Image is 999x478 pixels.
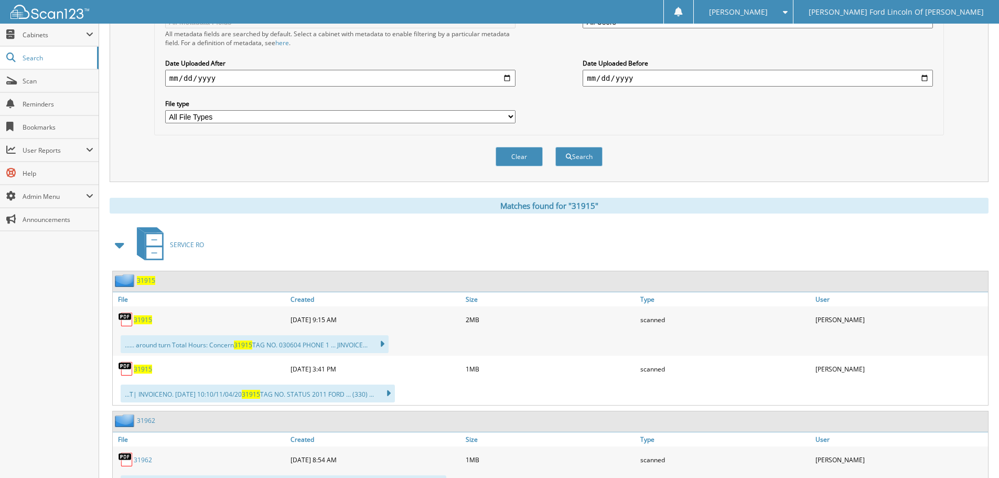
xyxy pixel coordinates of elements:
[947,428,999,478] iframe: Chat Widget
[463,449,638,470] div: 1MB
[463,292,638,306] a: Size
[137,416,155,425] a: 31962
[242,390,260,399] span: 31915
[165,29,515,47] div: All metadata fields are searched by default. Select a cabinet with metadata to enable filtering b...
[638,309,813,330] div: scanned
[809,9,984,15] span: [PERSON_NAME] Ford Lincoln Of [PERSON_NAME]
[288,432,463,447] a: Created
[288,292,463,306] a: Created
[23,146,86,155] span: User Reports
[23,169,93,178] span: Help
[638,358,813,379] div: scanned
[134,365,152,374] a: 31915
[813,432,988,447] a: User
[165,59,515,68] label: Date Uploaded After
[23,192,86,201] span: Admin Menu
[134,455,152,464] a: 31962
[170,240,204,249] span: SERVICE RO
[288,358,463,379] div: [DATE] 3:41 PM
[463,358,638,379] div: 1MB
[110,198,989,214] div: Matches found for "31915"
[23,77,93,86] span: Scan
[137,276,155,285] a: 31915
[23,100,93,109] span: Reminders
[813,358,988,379] div: [PERSON_NAME]
[115,274,137,287] img: folder2.png
[638,449,813,470] div: scanned
[463,309,638,330] div: 2MB
[234,341,252,349] span: 31915
[118,361,134,377] img: PDF.png
[463,432,638,447] a: Size
[275,38,289,47] a: here
[23,30,86,39] span: Cabinets
[496,147,543,166] button: Clear
[165,99,515,108] label: File type
[638,432,813,447] a: Type
[121,385,395,402] div: ...T| INVOICENO. [DATE] 10:10/11/04/20 TAG NO. STATUS 2011 FORD ... (330) ...
[23,215,93,224] span: Announcements
[23,54,92,62] span: Search
[583,70,933,87] input: end
[118,452,134,468] img: PDF.png
[583,59,933,68] label: Date Uploaded Before
[165,70,515,87] input: start
[638,292,813,306] a: Type
[288,309,463,330] div: [DATE] 9:15 AM
[121,335,389,353] div: ...... around turn Total Hours: Concern TAG NO. 030604 PHONE 1 ... JINVOICE...
[288,449,463,470] div: [DATE] 8:54 AM
[131,224,204,265] a: SERVICE RO
[813,292,988,306] a: User
[555,147,603,166] button: Search
[115,414,137,427] img: folder2.png
[709,9,768,15] span: [PERSON_NAME]
[113,432,288,447] a: File
[23,123,93,132] span: Bookmarks
[813,309,988,330] div: [PERSON_NAME]
[134,315,152,324] a: 31915
[813,449,988,470] div: [PERSON_NAME]
[113,292,288,306] a: File
[118,312,134,327] img: PDF.png
[10,5,89,19] img: scan123-logo-white.svg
